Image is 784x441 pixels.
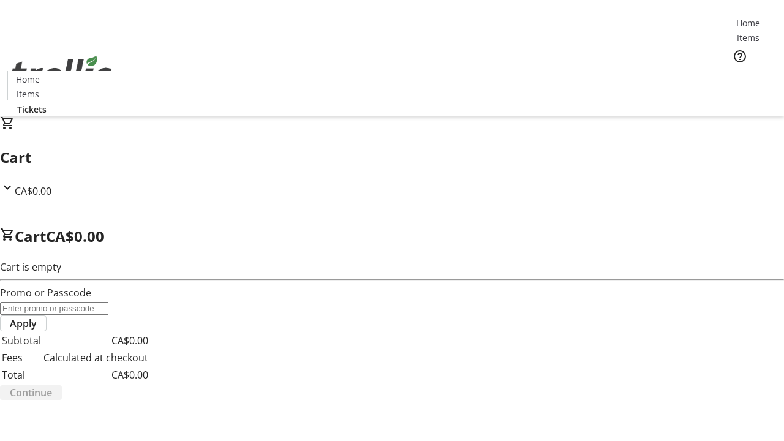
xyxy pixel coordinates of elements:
[17,103,47,116] span: Tickets
[10,316,37,331] span: Apply
[17,88,39,100] span: Items
[1,350,42,366] td: Fees
[737,31,759,44] span: Items
[16,73,40,86] span: Home
[7,103,56,116] a: Tickets
[46,226,104,246] span: CA$0.00
[728,17,767,29] a: Home
[728,31,767,44] a: Items
[43,367,149,383] td: CA$0.00
[8,73,47,86] a: Home
[15,184,51,198] span: CA$0.00
[728,71,777,84] a: Tickets
[8,88,47,100] a: Items
[728,44,752,69] button: Help
[736,17,760,29] span: Home
[1,333,42,349] td: Subtotal
[7,42,116,104] img: Orient E2E Organization DZeOS9eTtn's Logo
[43,333,149,349] td: CA$0.00
[43,350,149,366] td: Calculated at checkout
[737,71,767,84] span: Tickets
[1,367,42,383] td: Total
